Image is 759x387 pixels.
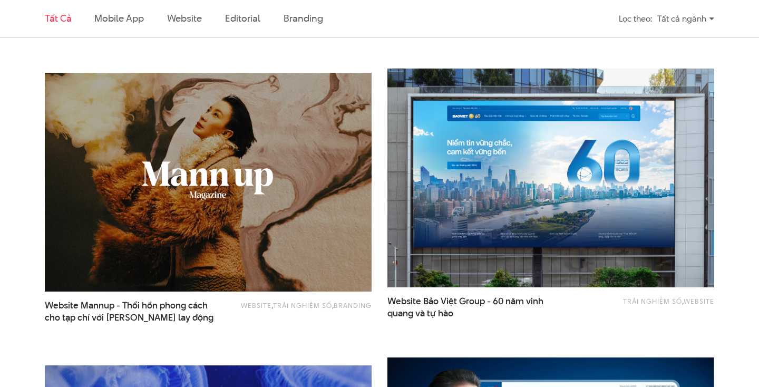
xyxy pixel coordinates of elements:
[387,295,567,320] a: Website Bảo Việt Group - 60 năm vinhquang và tự hào
[45,73,372,292] img: website Mann up
[684,296,714,306] a: Website
[94,12,143,25] a: Mobile app
[334,301,372,310] a: Branding
[45,12,71,25] a: Tất cả
[623,296,682,306] a: Trải nghiệm số
[583,295,714,314] div: ,
[387,307,453,320] span: quang và tự hào
[619,9,652,28] div: Lọc theo:
[284,12,323,25] a: Branding
[657,9,714,28] div: Tất cả ngành
[45,299,225,324] span: Website Mannup - Thổi hồn phong cách
[167,12,202,25] a: Website
[45,299,225,324] a: Website Mannup - Thổi hồn phong cáchcho tạp chí với [PERSON_NAME] lay động
[241,299,372,318] div: , ,
[387,295,567,320] span: Website Bảo Việt Group - 60 năm vinh
[45,312,213,324] span: cho tạp chí với [PERSON_NAME] lay động
[241,301,271,310] a: Website
[273,301,332,310] a: Trải nghiệm số
[225,12,260,25] a: Editorial
[371,57,731,298] img: BaoViet 60 năm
